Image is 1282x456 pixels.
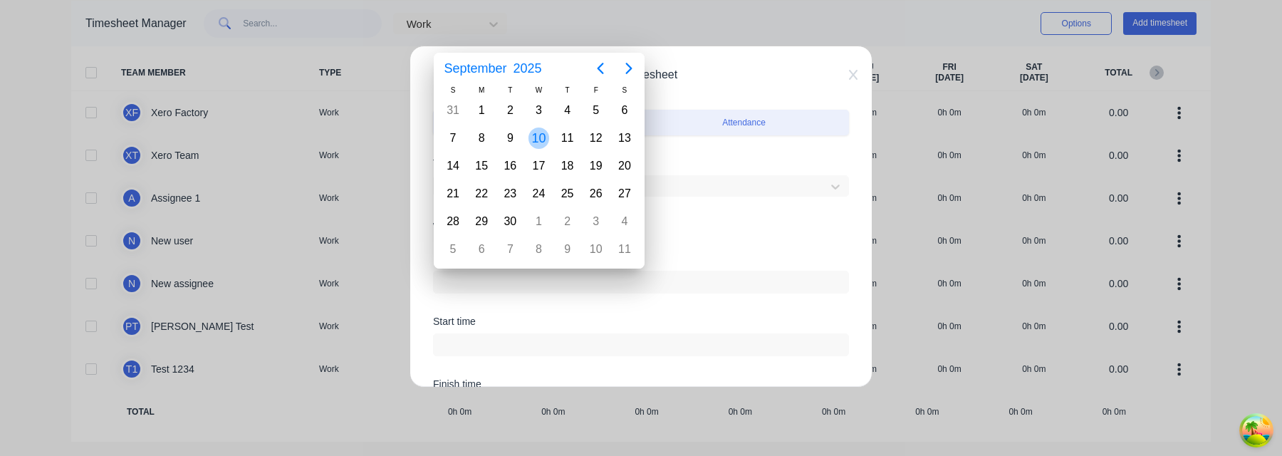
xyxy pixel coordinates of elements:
div: Sunday, August 31, 2025 [442,100,464,121]
div: Tuesday, September 16, 2025 [499,155,521,177]
div: Friday, September 12, 2025 [585,128,607,149]
div: Saturday, September 6, 2025 [614,100,635,121]
div: Sunday, October 5, 2025 [442,239,464,260]
div: Monday, September 29, 2025 [471,211,492,232]
button: Attendance [641,112,847,133]
span: 2025 [510,56,545,81]
div: Tuesday, September 2, 2025 [499,100,521,121]
div: Saturday, September 13, 2025 [614,128,635,149]
div: Sunday, September 14, 2025 [442,155,464,177]
div: Tuesday, October 7, 2025 [499,239,521,260]
div: Friday, October 10, 2025 [585,239,607,260]
div: Thursday, September 11, 2025 [557,128,578,149]
div: Wednesday, September 3, 2025 [528,100,549,121]
div: Friday, September 26, 2025 [585,183,607,204]
div: Saturday, October 4, 2025 [614,211,635,232]
div: Wednesday, September 24, 2025 [528,183,549,204]
div: Wednesday, October 8, 2025 [528,239,549,260]
div: Sunday, September 7, 2025 [442,128,464,149]
div: Thursday, September 18, 2025 [557,155,578,177]
div: W [524,84,553,96]
button: September2025 [435,56,551,81]
div: T [553,84,582,96]
div: Sunday, September 21, 2025 [442,183,464,204]
div: Wednesday, October 1, 2025 [528,211,549,232]
div: Friday, September 5, 2025 [585,100,607,121]
div: Start time [433,316,849,326]
div: Monday, September 8, 2025 [471,128,492,149]
div: Saturday, September 20, 2025 [614,155,635,177]
div: Monday, October 6, 2025 [471,239,492,260]
div: Date [433,254,849,264]
div: Finish time [433,379,849,389]
span: When [433,219,849,237]
div: Sunday, September 28, 2025 [442,211,464,232]
button: Previous page [586,54,615,83]
div: Thursday, October 9, 2025 [557,239,578,260]
div: Tuesday, September 30, 2025 [499,211,521,232]
div: Saturday, September 27, 2025 [614,183,635,204]
div: Monday, September 1, 2025 [471,100,492,121]
span: September [441,56,510,81]
div: Team member [433,158,849,168]
div: Friday, September 19, 2025 [585,155,607,177]
div: F [582,84,610,96]
div: Monday, September 15, 2025 [471,155,492,177]
div: Thursday, September 25, 2025 [557,183,578,204]
div: Wednesday, September 17, 2025 [528,155,549,177]
div: Tuesday, September 9, 2025 [499,128,521,149]
button: Next page [615,54,643,83]
span: Add timesheet [433,66,849,83]
div: S [439,84,467,96]
div: Thursday, September 4, 2025 [557,100,578,121]
button: Open Tanstack query devtools [1242,416,1271,445]
div: Thursday, October 2, 2025 [557,211,578,232]
div: Friday, October 3, 2025 [585,211,607,232]
div: T [496,84,524,96]
div: S [610,84,639,96]
div: M [467,84,496,96]
div: Today, Wednesday, September 10, 2025 [528,128,550,149]
div: Saturday, October 11, 2025 [614,239,635,260]
div: Monday, September 22, 2025 [471,183,492,204]
div: Tuesday, September 23, 2025 [499,183,521,204]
